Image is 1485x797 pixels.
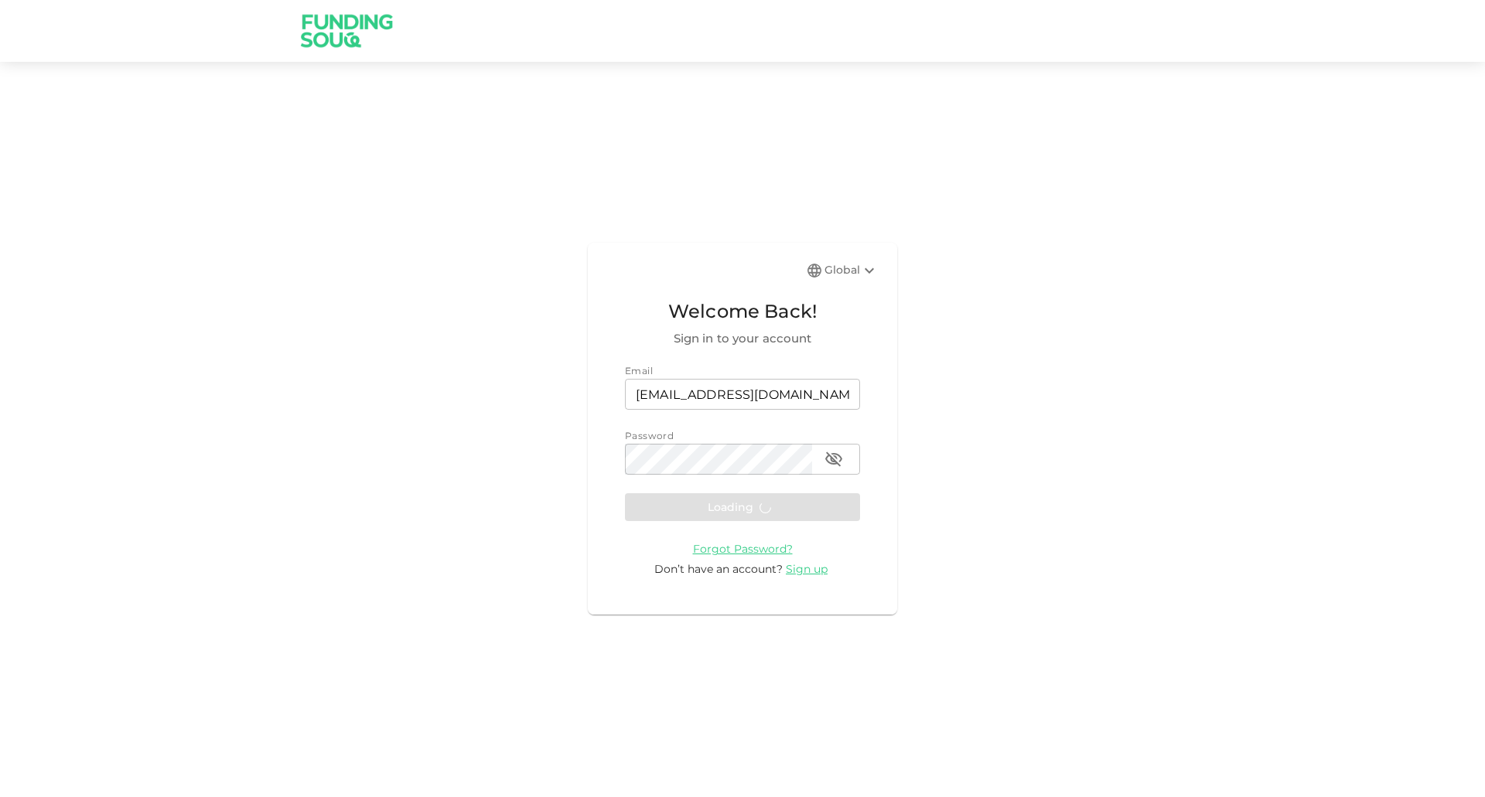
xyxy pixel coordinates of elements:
span: Welcome Back! [625,297,860,326]
span: Email [625,365,653,376]
input: password [625,444,812,475]
span: Forgot Password? [693,542,793,556]
span: Password [625,430,674,441]
span: Sign up [786,562,828,576]
a: Forgot Password? [693,541,793,556]
span: Sign in to your account [625,329,860,348]
div: Global [824,261,879,280]
input: email [625,379,860,410]
span: Don’t have an account? [654,562,783,576]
